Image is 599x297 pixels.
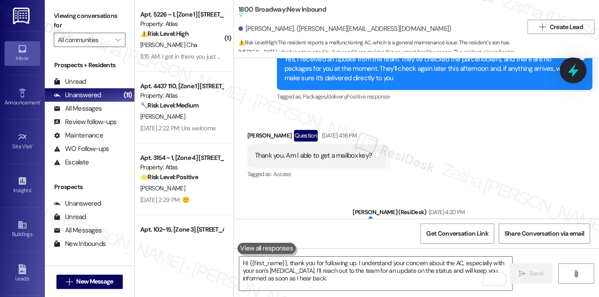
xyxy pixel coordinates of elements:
span: • [32,142,34,148]
div: Property: Atlas [140,163,223,172]
div: Unread [54,77,86,86]
div: New Inbounds [54,239,106,249]
div: Residents [45,264,134,274]
span: • [31,186,32,192]
i:  [519,270,526,277]
div: [PERSON_NAME] [247,130,387,144]
div: Apt. 5226 ~ 1, [Zone 1] [STREET_ADDRESS][US_STATE] [140,10,223,19]
textarea: To enrich screen reader interactions, please activate Accessibility in Grammarly extension settings [239,257,513,290]
div: (11) [121,88,134,102]
button: New Message [56,275,123,289]
div: Question [294,130,318,141]
a: Inbox [4,41,40,65]
i:  [66,278,73,285]
button: Create Lead [527,20,595,34]
div: Thank you. Am I able to get a mailbox key? [255,151,372,160]
button: Share Conversation via email [499,224,590,244]
div: Prospects [45,182,134,192]
span: Access [273,170,291,178]
b: 1800 Broadway: New Inbound [238,5,326,20]
button: Get Conversation Link [420,224,494,244]
div: Property: Atlas [140,91,223,100]
div: [PERSON_NAME]. ([PERSON_NAME][EMAIL_ADDRESS][DOMAIN_NAME]) [238,24,452,34]
div: Review follow-ups [54,117,116,127]
span: Create Lead [550,22,583,32]
span: • [40,98,41,104]
input: All communities [58,33,111,47]
div: [DATE] 2:29 PM: 🙂 [140,196,189,204]
span: Positive response [346,93,389,100]
div: Tagged as: [247,168,387,181]
span: : The resident reports a malfunctioning AC, which is a general maintenance issue. The resident's ... [238,38,523,67]
div: Escalate [54,158,89,167]
div: Apt. 4437 110, [Zone 1] [STREET_ADDRESS] [140,82,223,91]
i:  [116,36,121,43]
div: Property: Atlas [140,19,223,29]
span: New Message [76,277,113,286]
i:  [539,23,546,30]
div: [DATE] 4:16 PM [320,131,357,140]
strong: 🔧 Risk Level: Medium [140,101,198,109]
div: WO Follow-ups [54,144,109,154]
div: Unread [54,212,86,222]
div: Unanswered [54,90,101,100]
strong: 🌟 Risk Level: Positive [140,173,198,181]
div: Maintenance [54,131,103,140]
div: All Messages [54,226,102,235]
a: Site Visit • [4,129,40,154]
div: Prospects + Residents [45,60,134,70]
span: Send [529,269,543,278]
div: 11:15 AM: I got in there you just have to play with the key. The dryer doesn't work though [140,52,362,60]
div: [DATE] 2:22 PM: Ure welcome [140,124,215,132]
div: Unanswered [54,199,101,208]
div: [PERSON_NAME] (ResiDesk) [353,207,592,220]
div: Apt. 3154 ~ 1, [Zone 4] [STREET_ADDRESS] [140,153,223,163]
a: Leads [4,262,40,286]
div: Apt. 102~15, [Zone 3] [STREET_ADDRESS] [140,225,223,234]
div: Tagged as: [277,90,592,103]
button: Send [509,263,553,284]
strong: ⚠️ Risk Level: High [238,39,277,46]
span: [PERSON_NAME] [140,184,185,192]
div: [DATE] 4:20 PM [427,207,465,217]
span: [PERSON_NAME] [140,112,185,121]
img: ResiDesk Logo [13,8,31,24]
div: Yes, I received an update from the team. They’ve checked the parcel lockers, and there are no pac... [284,55,578,83]
a: Insights • [4,173,40,198]
i:  [573,270,579,277]
span: [PERSON_NAME] Cha [140,41,197,49]
div: All Messages [54,104,102,113]
span: Packages/delivery , [303,93,346,100]
span: Share Conversation via email [504,229,584,238]
label: Viewing conversations for [54,9,125,33]
a: Buildings [4,217,40,241]
strong: ⚠️ Risk Level: High [140,30,189,38]
span: Get Conversation Link [426,229,488,238]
